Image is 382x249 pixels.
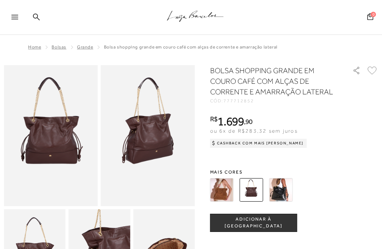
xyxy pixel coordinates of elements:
[365,13,376,23] button: 0
[240,178,263,202] img: BOLSA SHOPPING GRANDE EM COURO CAFÉ COM ALÇAS DE CORRENTE E AMARRAÇÃO LATERAL
[101,65,195,206] img: image
[28,44,41,50] a: Home
[217,114,244,128] span: 1.699
[104,44,278,50] span: BOLSA SHOPPING GRANDE EM COURO CAFÉ COM ALÇAS DE CORRENTE E AMARRAÇÃO LATERAL
[245,117,253,125] span: 90
[269,178,293,202] img: BOLSA SHOPPING GRANDE EM COURO PRETO COM ALÇAS DE CORRENTE E AMARRAÇÃO LATERAL
[371,12,376,17] span: 0
[77,44,93,50] a: Grande
[210,139,307,148] div: Cashback com Mais [PERSON_NAME]
[210,214,297,232] button: ADICIONAR À [GEOGRAPHIC_DATA]
[223,98,254,103] span: 777712852
[244,118,253,125] i: ,
[210,99,344,103] div: CÓD:
[210,170,379,174] span: Mais cores
[52,44,66,50] a: Bolsas
[210,128,298,134] span: ou 6x de R$283,32 sem juros
[4,65,98,206] img: image
[210,65,335,97] h1: BOLSA SHOPPING GRANDE EM COURO CAFÉ COM ALÇAS DE CORRENTE E AMARRAÇÃO LATERAL
[210,116,218,122] i: R$
[211,216,297,229] span: ADICIONAR À [GEOGRAPHIC_DATA]
[210,178,234,202] img: BOLSA SHOPPING GRANDE EM CAMURÇA CARAMELO COM ALÇAS DE CORRENTE E AMARRAÇÃO LATERAL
